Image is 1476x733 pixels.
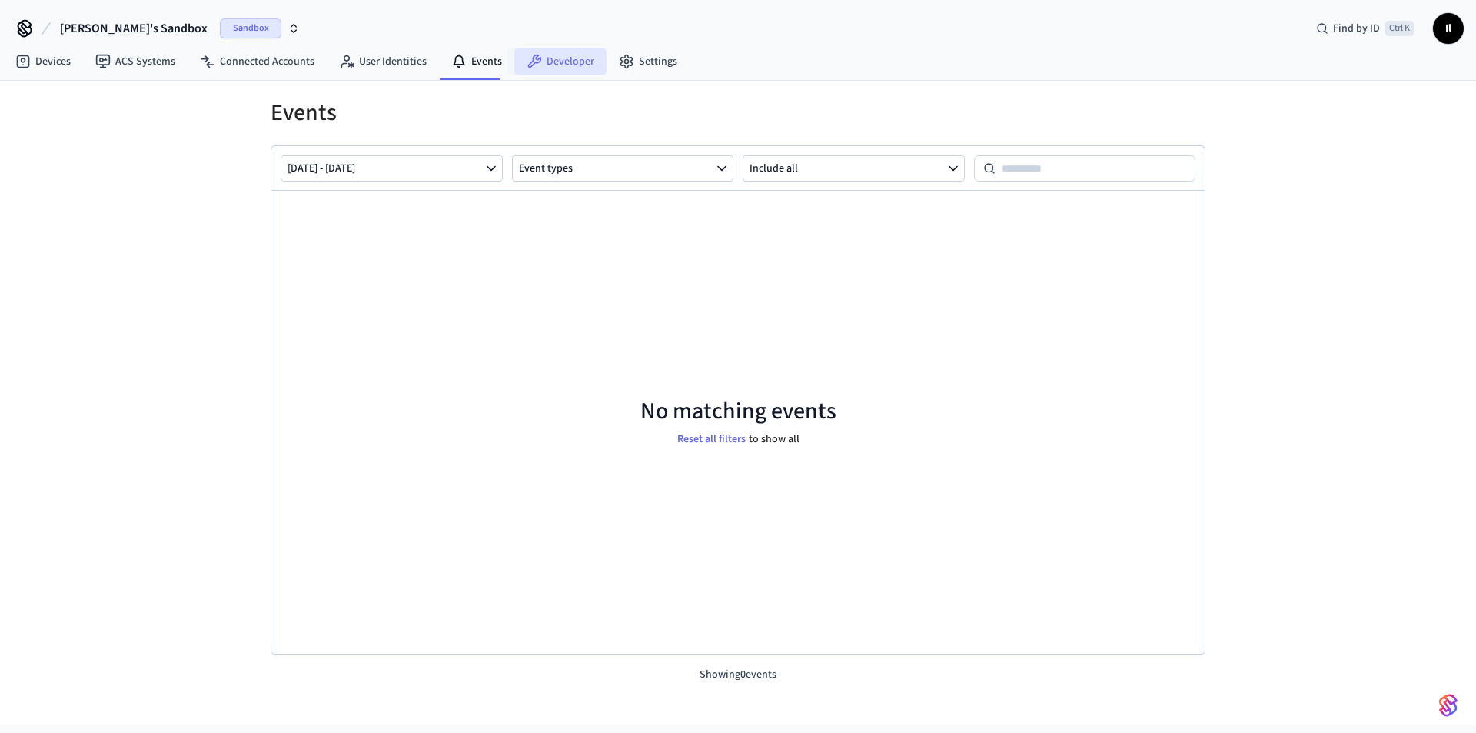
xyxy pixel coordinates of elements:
p: to show all [749,431,799,448]
a: User Identities [327,48,439,75]
a: Devices [3,48,83,75]
button: [DATE] - [DATE] [281,155,503,182]
a: ACS Systems [83,48,188,75]
p: Showing 0 events [271,667,1205,683]
span: Ctrl K [1385,21,1414,36]
div: Find by IDCtrl K [1304,15,1427,42]
a: Connected Accounts [188,48,327,75]
button: Il [1433,13,1464,44]
button: Include all [743,155,965,182]
a: Settings [607,48,690,75]
a: Events [439,48,514,75]
button: Reset all filters [674,428,749,451]
span: [PERSON_NAME]'s Sandbox [60,19,208,38]
h1: Events [271,99,1205,127]
button: Event types [512,155,734,182]
span: Il [1434,15,1462,42]
a: Developer [514,48,607,75]
span: Sandbox [220,18,281,38]
p: No matching events [640,398,836,425]
span: Find by ID [1333,21,1380,36]
img: SeamLogoGradient.69752ec5.svg [1439,693,1458,718]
